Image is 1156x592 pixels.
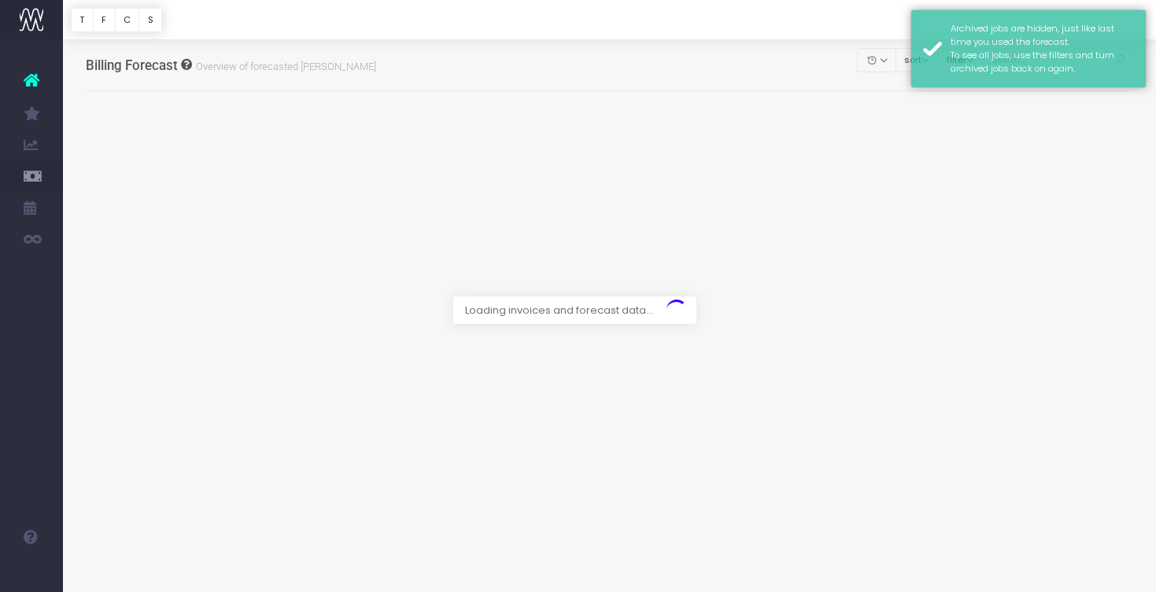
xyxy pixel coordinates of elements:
button: F [93,8,116,32]
img: images/default_profile_image.png [20,561,43,584]
div: Archived jobs are hidden, just like last time you used the forecast. To see all jobs, use the fil... [951,22,1134,75]
button: C [115,8,140,32]
span: Loading invoices and forecast data... [453,296,665,325]
button: S [138,8,162,32]
div: Vertical button group [71,8,162,32]
button: T [71,8,94,32]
